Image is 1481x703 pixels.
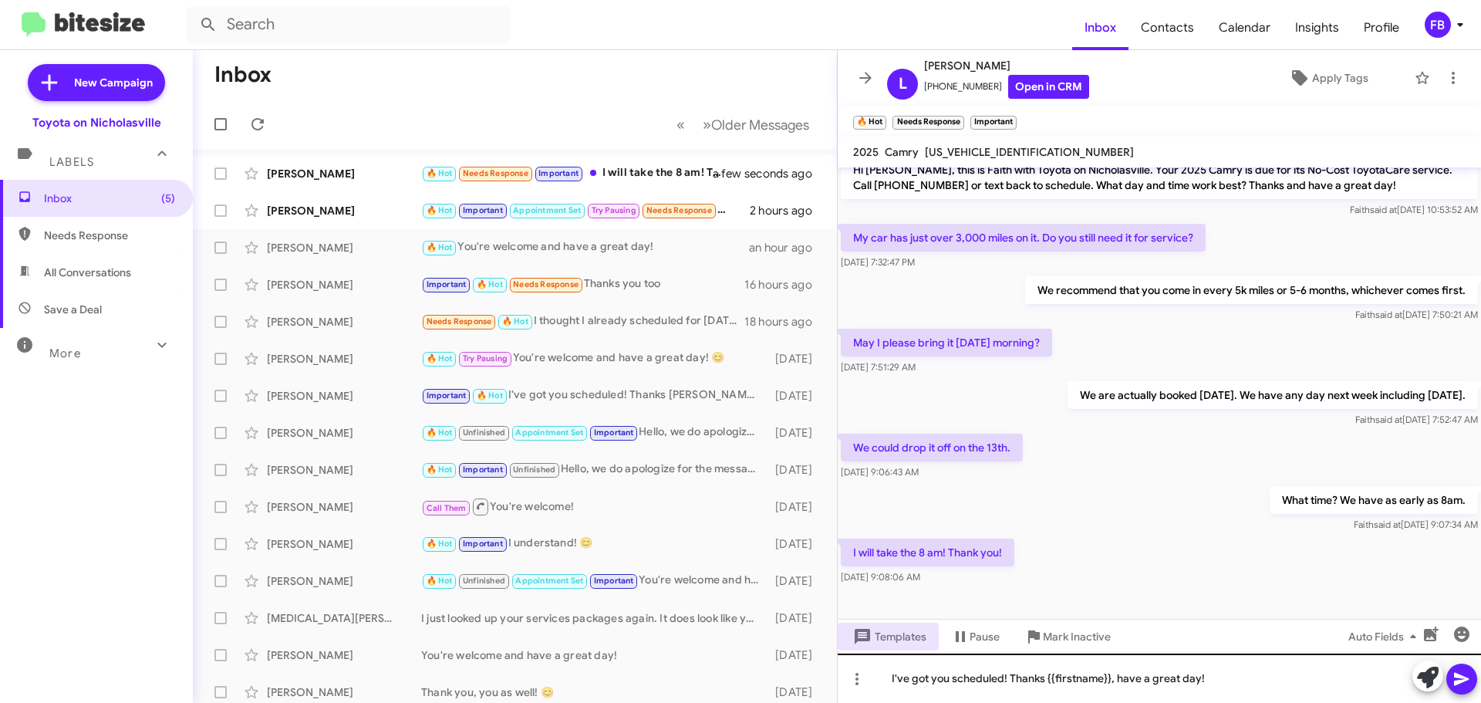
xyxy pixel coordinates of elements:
[1312,64,1368,92] span: Apply Tags
[767,462,825,478] div: [DATE]
[427,576,453,586] span: 🔥 Hot
[703,115,711,134] span: »
[502,316,528,326] span: 🔥 Hot
[267,314,421,330] div: [PERSON_NAME]
[1336,623,1435,651] button: Auto Fields
[421,313,744,330] div: I thought I already scheduled for [DATE] through [PERSON_NAME]
[421,275,744,293] div: Thanks you too
[1375,309,1402,320] span: said at
[1128,5,1206,50] a: Contacts
[838,623,939,651] button: Templates
[841,361,916,373] span: [DATE] 7:51:29 AM
[939,623,1012,651] button: Pause
[1008,75,1089,99] a: Open in CRM
[767,499,825,515] div: [DATE]
[1206,5,1283,50] a: Calendar
[841,156,1478,199] p: Hi [PERSON_NAME], this is Faith with Toyota on Nicholasville. Your 2025 Camry is due for its No-C...
[421,461,767,478] div: Hello, we do apologize for the message. Thanks for letting us know, we will update our records! H...
[267,536,421,552] div: [PERSON_NAME]
[1025,276,1478,304] p: We recommend that you come in every 5k miles or 5-6 months, whichever comes first.
[841,329,1052,357] p: May I please bring it [DATE] morning?
[421,350,767,367] div: You're welcome and have a great day! 😊
[767,351,825,367] div: [DATE]
[1355,414,1478,425] span: Faith [DATE] 7:52:47 AM
[970,116,1017,130] small: Important
[1375,414,1402,425] span: said at
[732,166,825,181] div: a few seconds ago
[1072,5,1128,50] a: Inbox
[515,428,583,438] span: Appointment Set
[427,168,453,178] span: 🔥 Hot
[749,240,825,255] div: an hour ago
[513,279,579,289] span: Needs Response
[44,302,102,317] span: Save a Deal
[267,499,421,515] div: [PERSON_NAME]
[594,576,634,586] span: Important
[463,576,505,586] span: Unfinished
[49,346,81,360] span: More
[427,390,467,401] span: Important
[767,388,825,404] div: [DATE]
[463,428,505,438] span: Unfinished
[1249,64,1407,92] button: Apply Tags
[477,279,503,289] span: 🔥 Hot
[463,353,508,363] span: Try Pausing
[853,145,879,159] span: 2025
[1425,12,1451,38] div: FB
[885,145,919,159] span: Camry
[668,109,818,140] nav: Page navigation example
[427,353,453,363] span: 🔥 Hot
[267,240,421,255] div: [PERSON_NAME]
[463,205,503,215] span: Important
[267,425,421,441] div: [PERSON_NAME]
[750,203,825,218] div: 2 hours ago
[841,224,1206,252] p: My car has just over 3,000 miles on it. Do you still need it for service?
[44,228,175,243] span: Needs Response
[841,539,1014,566] p: I will take the 8 am! Thank you!
[463,168,528,178] span: Needs Response
[1068,381,1478,409] p: We are actually booked [DATE]. We have any day next week including [DATE].
[267,462,421,478] div: [PERSON_NAME]
[970,623,1000,651] span: Pause
[187,6,511,43] input: Search
[267,166,421,181] div: [PERSON_NAME]
[44,191,175,206] span: Inbox
[767,610,825,626] div: [DATE]
[421,647,767,663] div: You're welcome and have a great day!
[421,610,767,626] div: I just looked up your services packages again. It does look like you have used al of your free To...
[853,116,886,130] small: 🔥 Hot
[841,256,915,268] span: [DATE] 7:32:47 PM
[767,647,825,663] div: [DATE]
[1012,623,1123,651] button: Mark Inactive
[1354,519,1478,530] span: Faith [DATE] 9:07:34 AM
[421,424,767,441] div: Hello, we do apologize for the message. Thanks for letting us know, we will update our records! H...
[1348,623,1422,651] span: Auto Fields
[841,571,920,583] span: [DATE] 9:08:06 AM
[421,238,749,256] div: You're welcome and have a great day!
[646,205,712,215] span: Needs Response
[267,573,421,589] div: [PERSON_NAME]
[28,64,165,101] a: New Campaign
[538,168,579,178] span: Important
[693,109,818,140] button: Next
[49,155,94,169] span: Labels
[1370,204,1397,215] span: said at
[515,576,583,586] span: Appointment Set
[427,316,492,326] span: Needs Response
[667,109,694,140] button: Previous
[161,191,175,206] span: (5)
[267,351,421,367] div: [PERSON_NAME]
[711,117,809,134] span: Older Messages
[925,145,1134,159] span: [US_VEHICLE_IDENTIFICATION_NUMBER]
[214,63,272,87] h1: Inbox
[421,201,750,219] div: Or anytime [DATE]?
[421,164,732,182] div: I will take the 8 am! Thank you!
[427,242,453,252] span: 🔥 Hot
[838,654,1481,703] div: I've got you scheduled! Thanks {{firstname}}, have a great day!
[267,277,421,292] div: [PERSON_NAME]
[1043,623,1111,651] span: Mark Inactive
[267,388,421,404] div: [PERSON_NAME]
